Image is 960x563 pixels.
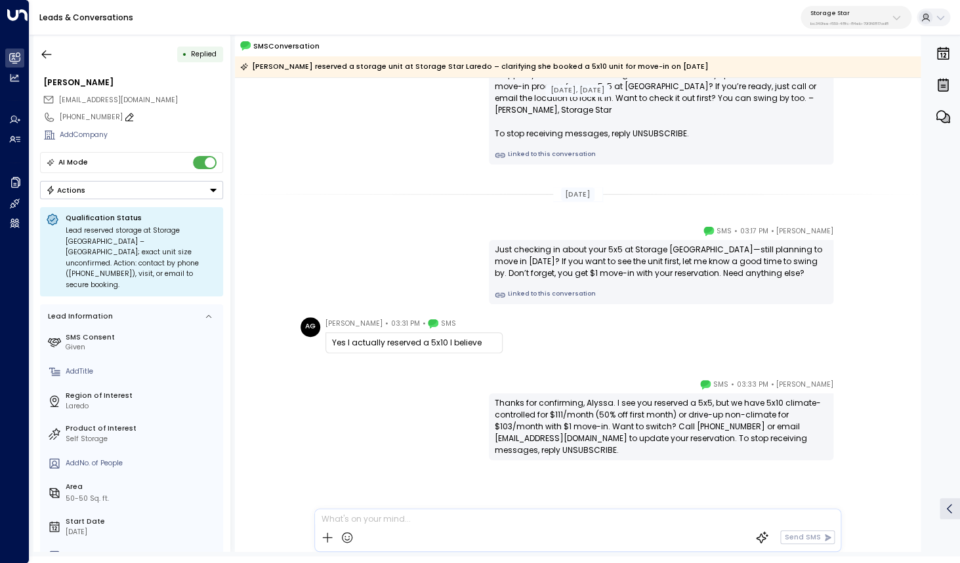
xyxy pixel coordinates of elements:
span: • [385,317,388,330]
img: 120_headshot.jpg [839,378,858,398]
span: SMS [441,317,456,330]
button: Storage Starbc340fee-f559-48fc-84eb-70f3f6817ad8 [801,6,911,29]
div: Given [66,342,219,353]
label: Region of Interest [66,391,219,401]
div: AI Mode [58,156,88,169]
div: Button group with a nested menu [40,181,223,199]
span: SMS [713,378,728,391]
div: [PERSON_NAME] reserved a storage unit at Storage Star Laredo – clarifying she booked a 5x10 unit ... [240,60,709,73]
span: Replied [191,49,217,59]
label: Product of Interest [66,423,219,434]
div: Self Storage [66,434,219,444]
span: SMS [717,225,732,238]
label: Start Date [66,516,219,527]
label: Area [66,482,219,492]
div: • [182,45,187,63]
span: 03:33 PM [736,378,768,391]
p: bc340fee-f559-48fc-84eb-70f3f6817ad8 [810,21,888,26]
button: Actions [40,181,223,199]
p: Storage Star [810,9,888,17]
div: AG [301,317,320,337]
div: Dropped you an email but texting in case it’s easier. Any questions about the move-in process for... [495,69,827,140]
div: [DATE] [66,527,219,537]
span: 03:31 PM [391,317,420,330]
span: • [770,378,774,391]
label: SMS Consent [66,332,219,343]
div: Actions [46,185,86,195]
span: alyssaalexis23garcia@gmail.com [59,95,178,106]
div: AddTerm Length [66,551,219,562]
div: [PERSON_NAME] [43,77,223,88]
a: Leads & Conversations [39,12,133,23]
div: Lead reserved storage at Storage [GEOGRAPHIC_DATA] – [GEOGRAPHIC_DATA]; exact unit size unconfirm... [66,225,217,290]
span: • [731,378,734,391]
div: [PHONE_NUMBER] [60,112,223,123]
div: Yes I actually reserved a 5x10 I believe [332,337,496,349]
span: [EMAIL_ADDRESS][DOMAIN_NAME] [59,95,178,105]
div: AddTitle [66,366,219,377]
span: [PERSON_NAME] [776,225,833,238]
img: 120_headshot.jpg [839,225,858,244]
a: Linked to this conversation [495,290,827,300]
div: [DATE] [561,187,595,202]
span: • [770,225,774,238]
a: Linked to this conversation [495,150,827,161]
span: [PERSON_NAME] [776,378,833,391]
span: SMS Conversation [253,41,319,52]
div: AddCompany [60,130,223,140]
div: Lead Information [45,311,113,322]
span: 03:17 PM [740,225,768,238]
div: 50-50 Sq. ft. [66,494,109,504]
span: • [734,225,738,238]
div: Laredo [66,401,219,412]
div: Thanks for confirming, Alyssa. I see you reserved a 5x5, but we have 5x10 climate-controlled for ... [495,397,827,456]
div: [DATE], [DATE] [545,85,610,98]
p: Qualification Status [66,213,217,223]
div: Just checking in about your 5x5 at Storage [GEOGRAPHIC_DATA]—still planning to move in [DATE]? If... [495,244,827,279]
span: [PERSON_NAME] [325,317,383,330]
span: • [422,317,425,330]
div: AddNo. of People [66,458,219,469]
